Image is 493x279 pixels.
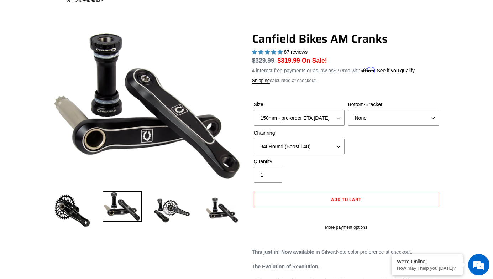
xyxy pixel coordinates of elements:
p: How may I help you today? [397,265,457,271]
strong: This just in! Now available in Silver. [252,249,336,255]
span: 4.97 stars [252,49,284,55]
p: 4 interest-free payments or as low as /mo with . [252,65,415,74]
img: Load image into Gallery viewer, Canfield Bikes AM Cranks [53,191,92,230]
div: We're Online! [397,259,457,264]
div: Minimize live chat window [117,4,134,21]
img: Load image into Gallery viewer, Canfield Cranks [103,191,142,222]
img: Load image into Gallery viewer, Canfield Bikes AM Cranks [152,191,192,230]
label: Size [254,101,345,108]
s: $329.99 [252,57,274,64]
strong: The Evolution of Revolution. [252,264,320,269]
p: Note color preference at checkout. [252,248,441,256]
span: 87 reviews [284,49,308,55]
span: We're online! [41,90,98,162]
a: More payment options [254,224,439,231]
img: Load image into Gallery viewer, CANFIELD-AM_DH-CRANKS [202,191,241,230]
span: On Sale! [302,56,327,65]
textarea: Type your message and hit 'Enter' [4,195,136,219]
button: Add to cart [254,192,439,207]
a: Shipping [252,78,270,84]
label: Chainring [254,129,345,137]
label: Bottom-Bracket [348,101,439,108]
span: Add to cart [331,196,362,203]
a: See if you qualify - Learn more about Affirm Financing (opens in modal) [377,68,415,73]
span: $319.99 [278,57,300,64]
h1: Canfield Bikes AM Cranks [252,32,441,46]
img: d_696896380_company_1647369064580_696896380 [23,36,41,53]
div: Chat with us now [48,40,130,49]
div: Navigation go back [8,39,19,50]
span: Affirm [361,67,376,73]
span: $27 [334,68,342,73]
div: calculated at checkout. [252,77,441,84]
label: Quantity [254,158,345,165]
